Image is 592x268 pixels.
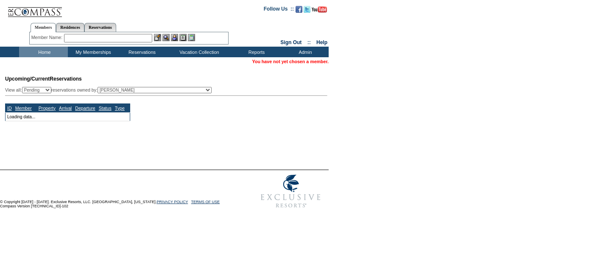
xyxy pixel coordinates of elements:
td: Home [19,47,68,57]
td: Vacation Collection [165,47,231,57]
a: Property [39,106,56,111]
a: Become our fan on Facebook [296,8,302,14]
a: PRIVACY POLICY [156,200,188,204]
a: Member [15,106,32,111]
a: Reservations [84,23,116,32]
img: Follow us on Twitter [304,6,310,13]
span: Reservations [5,76,82,82]
a: Members [31,23,56,32]
img: View [162,34,170,41]
img: Subscribe to our YouTube Channel [312,6,327,13]
td: Follow Us :: [264,5,294,15]
a: TERMS OF USE [191,200,220,204]
span: Upcoming/Current [5,76,50,82]
td: My Memberships [68,47,117,57]
img: b_edit.gif [154,34,161,41]
img: Exclusive Resorts [253,170,329,212]
span: You have not yet chosen a member. [252,59,329,64]
img: b_calculator.gif [188,34,195,41]
a: ID [7,106,12,111]
a: Subscribe to our YouTube Channel [312,8,327,14]
td: Admin [280,47,329,57]
td: Loading data... [6,112,130,121]
img: Reservations [179,34,187,41]
img: Become our fan on Facebook [296,6,302,13]
a: Sign Out [280,39,302,45]
a: Type [115,106,125,111]
a: Follow us on Twitter [304,8,310,14]
a: Arrival [59,106,72,111]
div: View all: reservations owned by: [5,87,215,93]
span: :: [307,39,311,45]
td: Reports [231,47,280,57]
td: Reservations [117,47,165,57]
a: Status [99,106,112,111]
img: Impersonate [171,34,178,41]
a: Residences [56,23,84,32]
div: Member Name: [31,34,64,41]
a: Help [316,39,327,45]
a: Departure [75,106,95,111]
